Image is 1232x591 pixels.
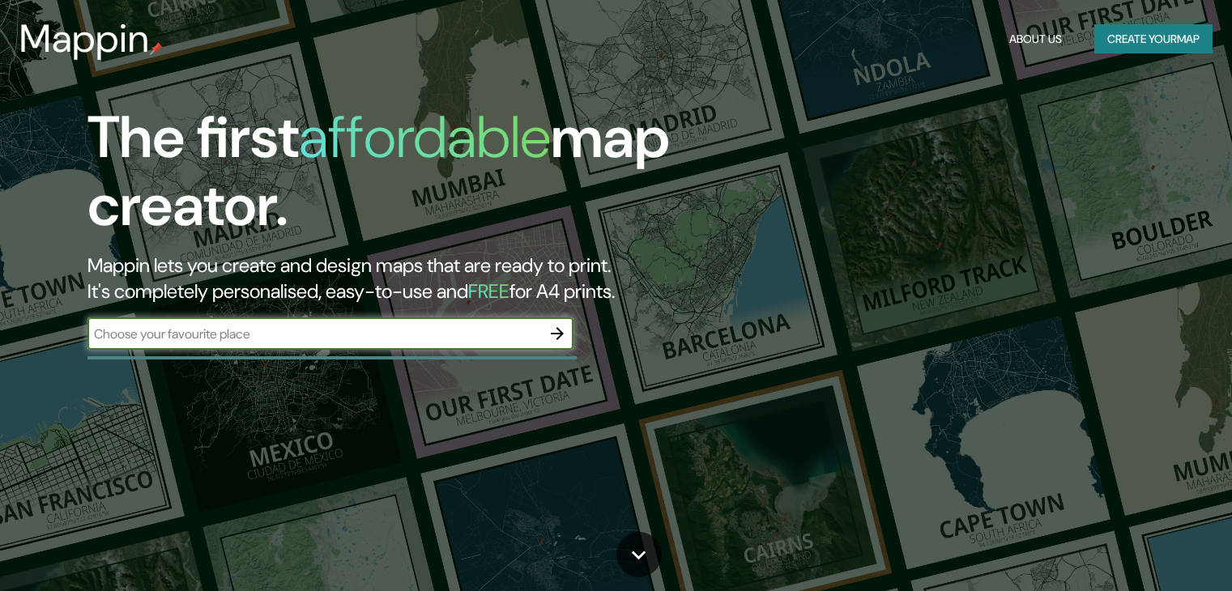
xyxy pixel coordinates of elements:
h5: FREE [468,278,509,304]
input: Choose your favourite place [87,325,541,343]
h2: Mappin lets you create and design maps that are ready to print. It's completely personalised, eas... [87,253,704,304]
button: Create yourmap [1094,24,1213,54]
h1: The first map creator. [87,104,704,253]
button: About Us [1003,24,1068,54]
h3: Mappin [19,16,150,62]
h1: affordable [299,100,551,175]
img: mappin-pin [150,42,163,55]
